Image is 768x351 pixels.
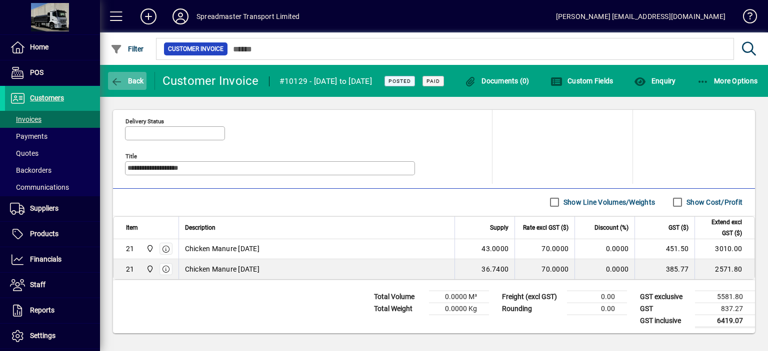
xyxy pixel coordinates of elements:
td: 385.77 [634,259,694,279]
div: 21 [126,264,134,274]
button: Profile [164,7,196,25]
a: Suppliers [5,196,100,221]
div: [PERSON_NAME] [EMAIL_ADDRESS][DOMAIN_NAME] [556,8,725,24]
td: 451.50 [634,239,694,259]
td: Rounding [497,303,567,315]
a: Reports [5,298,100,323]
span: Backorders [10,166,51,174]
span: More Options [697,77,758,85]
span: Home [30,43,48,51]
span: 43.0000 [481,244,508,254]
td: 837.27 [695,303,755,315]
td: 3010.00 [694,239,754,259]
td: 0.00 [567,291,627,303]
mat-label: Delivery status [125,117,164,124]
span: Suppliers [30,204,58,212]
div: Spreadmaster Transport Limited [196,8,299,24]
span: 965 State Highway 2 [143,243,155,254]
a: POS [5,60,100,85]
button: Add [132,7,164,25]
span: GST ($) [668,222,688,233]
span: Staff [30,281,45,289]
span: Custom Fields [550,77,613,85]
span: Enquiry [634,77,675,85]
td: 0.00 [567,303,627,315]
span: Customers [30,94,64,102]
span: 36.7400 [481,264,508,274]
td: 2571.80 [694,259,754,279]
div: 21 [126,244,134,254]
a: Settings [5,324,100,349]
a: Staff [5,273,100,298]
span: Paid [426,78,440,84]
button: Filter [108,40,146,58]
div: 70.0000 [521,244,568,254]
span: Documents (0) [464,77,529,85]
td: Total Weight [369,303,429,315]
span: Customer Invoice [168,44,223,54]
span: Settings [30,332,55,340]
a: Home [5,35,100,60]
span: Rate excl GST ($) [523,222,568,233]
span: Extend excl GST ($) [701,217,742,239]
td: Total Volume [369,291,429,303]
a: Backorders [5,162,100,179]
label: Show Line Volumes/Weights [561,197,655,207]
button: Custom Fields [548,72,616,90]
a: Communications [5,179,100,196]
a: Payments [5,128,100,145]
span: POS [30,68,43,76]
button: Documents (0) [462,72,532,90]
td: 6419.07 [695,315,755,327]
span: Discount (%) [594,222,628,233]
td: GST inclusive [635,315,695,327]
label: Show Cost/Profit [684,197,742,207]
td: GST exclusive [635,291,695,303]
span: Payments [10,132,47,140]
td: 0.0000 [574,239,634,259]
a: Knowledge Base [735,2,755,34]
td: 5581.80 [695,291,755,303]
td: GST [635,303,695,315]
button: Back [108,72,146,90]
span: Reports [30,306,54,314]
td: 0.0000 [574,259,634,279]
span: Posted [388,78,411,84]
button: Enquiry [631,72,678,90]
span: Item [126,222,138,233]
span: Filter [110,45,144,53]
mat-label: Title [125,152,137,159]
span: Supply [490,222,508,233]
a: Quotes [5,145,100,162]
a: Products [5,222,100,247]
td: 0.0000 Kg [429,303,489,315]
span: Products [30,230,58,238]
div: Customer Invoice [162,73,259,89]
span: 965 State Highway 2 [143,264,155,275]
app-page-header-button: Back [100,72,155,90]
a: Financials [5,247,100,272]
span: Back [110,77,144,85]
a: Invoices [5,111,100,128]
span: Communications [10,183,69,191]
span: Quotes [10,149,38,157]
div: #10129 - [DATE] to [DATE] [279,73,372,89]
div: 70.0000 [521,264,568,274]
span: Invoices [10,115,41,123]
span: Description [185,222,215,233]
span: Chicken Manure [DATE] [185,244,259,254]
td: Freight (excl GST) [497,291,567,303]
td: 0.0000 M³ [429,291,489,303]
span: Chicken Manure [DATE] [185,264,259,274]
span: Financials [30,255,61,263]
button: More Options [694,72,760,90]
